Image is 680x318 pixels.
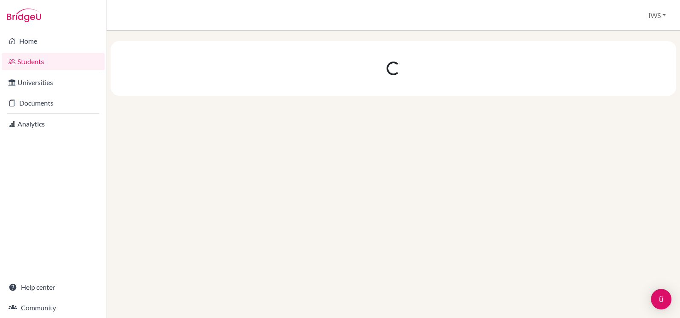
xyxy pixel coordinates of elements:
a: Community [2,299,105,316]
div: Open Intercom Messenger [651,289,671,309]
a: Documents [2,94,105,112]
a: Analytics [2,115,105,132]
a: Help center [2,279,105,296]
a: Universities [2,74,105,91]
a: Students [2,53,105,70]
button: IWS [645,7,670,24]
img: Bridge-U [7,9,41,22]
a: Home [2,32,105,50]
